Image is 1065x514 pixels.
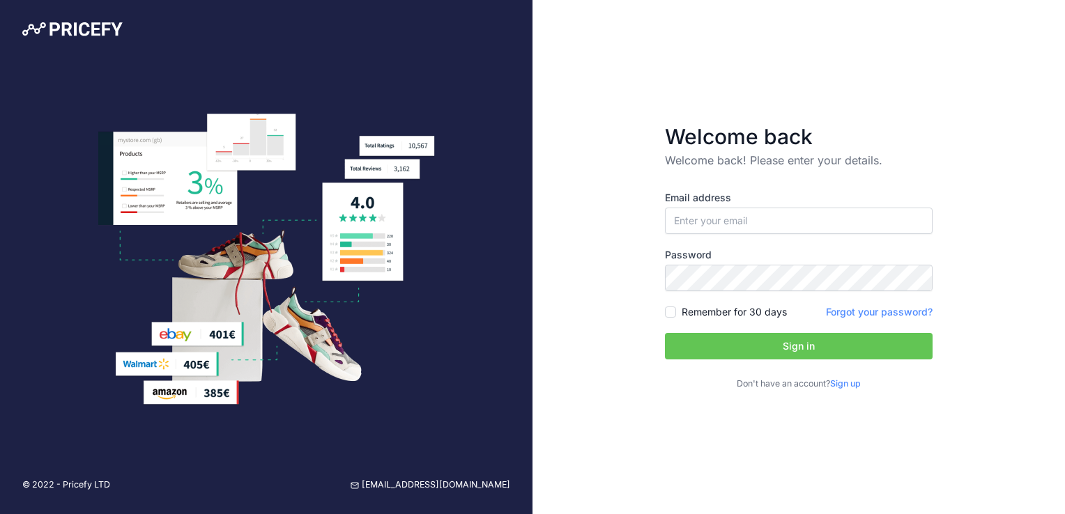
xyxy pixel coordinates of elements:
[682,305,787,319] label: Remember for 30 days
[665,191,933,205] label: Email address
[665,248,933,262] label: Password
[665,377,933,391] p: Don't have an account?
[22,22,123,36] img: Pricefy
[22,478,110,492] p: © 2022 - Pricefy LTD
[826,306,933,318] a: Forgot your password?
[830,378,861,389] a: Sign up
[665,208,933,234] input: Enter your email
[665,124,933,149] h3: Welcome back
[665,333,933,359] button: Sign in
[351,478,510,492] a: [EMAIL_ADDRESS][DOMAIN_NAME]
[665,152,933,169] p: Welcome back! Please enter your details.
